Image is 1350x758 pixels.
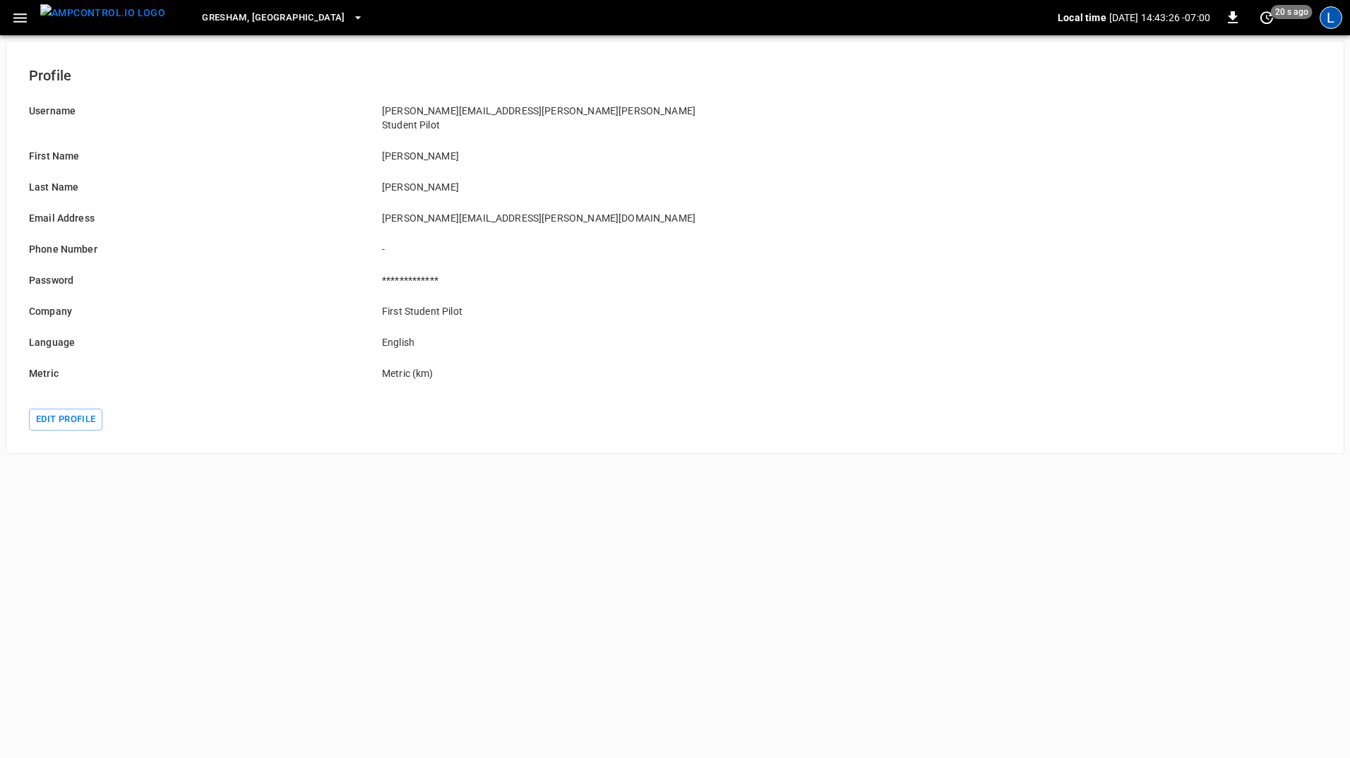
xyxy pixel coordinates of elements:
label: Company [29,306,72,317]
p: Local time [1058,11,1106,25]
img: ampcontrol.io logo [40,4,165,22]
label: Password [29,275,73,286]
div: profile-icon [1320,6,1342,29]
span: 20 s ago [1271,5,1313,19]
p: Metric (km) [382,366,718,380]
p: [PERSON_NAME][EMAIL_ADDRESS][PERSON_NAME][PERSON_NAME] Student Pilot [382,104,718,132]
p: [PERSON_NAME] [382,149,718,163]
label: Language [29,337,75,348]
p: English [382,335,718,349]
p: First Student Pilot [382,304,718,318]
button: Gresham, [GEOGRAPHIC_DATA] [196,4,369,32]
p: [PERSON_NAME][EMAIL_ADDRESS][PERSON_NAME][DOMAIN_NAME] [382,211,718,225]
label: Phone Number [29,243,97,255]
h6: Profile [29,64,1321,87]
label: Metric [29,368,59,379]
span: Gresham, [GEOGRAPHIC_DATA] [202,10,345,26]
label: Email Address [29,212,95,224]
p: - [382,242,718,256]
button: Edit profile [29,409,102,431]
button: set refresh interval [1255,6,1278,29]
label: Username [29,105,76,116]
label: First Name [29,150,80,162]
p: [DATE] 14:43:26 -07:00 [1109,11,1210,25]
label: Last Name [29,181,78,193]
p: [PERSON_NAME] [382,180,718,194]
